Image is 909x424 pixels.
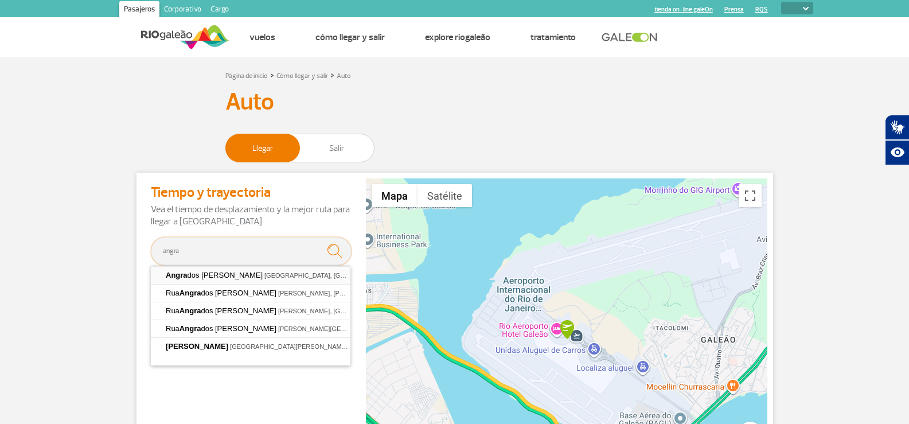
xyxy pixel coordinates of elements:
[225,88,684,116] h3: Auto
[166,271,188,279] span: Angra
[264,272,399,279] span: [GEOGRAPHIC_DATA], [GEOGRAPHIC_DATA]
[119,1,159,20] a: Pasajeros
[739,184,762,207] button: Cambiar a la vista en pantalla completa
[885,115,909,140] button: Abrir tradutor de língua de sinais.
[151,237,352,266] input: Introduzca la dirección de origem
[249,32,275,43] a: Vuelos
[278,325,657,332] span: [PERSON_NAME][GEOGRAPHIC_DATA], [GEOGRAPHIC_DATA][PERSON_NAME] - [GEOGRAPHIC_DATA], [GEOGRAPHIC_D...
[166,289,278,297] span: Rua dos [PERSON_NAME]
[337,72,351,80] a: Auto
[166,271,264,279] span: dos [PERSON_NAME]
[278,290,556,297] span: [PERSON_NAME], [PERSON_NAME] de Caxias - [GEOGRAPHIC_DATA], [GEOGRAPHIC_DATA]
[166,324,278,333] span: Rua dos [PERSON_NAME]
[225,72,268,80] a: Página de inicio
[166,306,278,315] span: Rua dos [PERSON_NAME]
[372,184,418,207] button: Muestra el callejero
[885,140,909,165] button: Abrir recursos assistivos.
[885,115,909,165] div: Plugin de acessibilidade da Hand Talk.
[206,1,233,20] a: Cargo
[151,204,352,228] p: Vea el tiempo de desplazamiento y la mejor ruta para llegar a [GEOGRAPHIC_DATA]
[166,342,228,351] span: [PERSON_NAME]
[530,32,576,43] a: Tratamiento
[230,343,557,350] span: [GEOGRAPHIC_DATA][PERSON_NAME], [GEOGRAPHIC_DATA] - [GEOGRAPHIC_DATA], [GEOGRAPHIC_DATA]
[724,6,744,13] a: Prensa
[276,72,328,80] a: Cómo llegar y salir
[151,184,352,201] h4: Tiempo y trayectoria
[226,134,300,162] span: Llegar
[180,289,201,297] span: Angra
[654,6,713,13] a: tienda on-line galeOn
[425,32,490,43] a: Explore RIOgaleão
[270,68,274,81] a: >
[278,308,540,314] span: [PERSON_NAME], [GEOGRAPHIC_DATA] - [GEOGRAPHIC_DATA], [GEOGRAPHIC_DATA]
[300,134,374,162] span: Salir
[159,1,206,20] a: Corporativo
[315,32,385,43] a: Cómo llegar y salir
[180,324,201,333] span: Angra
[418,184,472,207] button: Muestra las imágenes de satélite
[755,6,768,13] a: RQS
[180,306,201,315] span: Angra
[330,68,334,81] a: >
